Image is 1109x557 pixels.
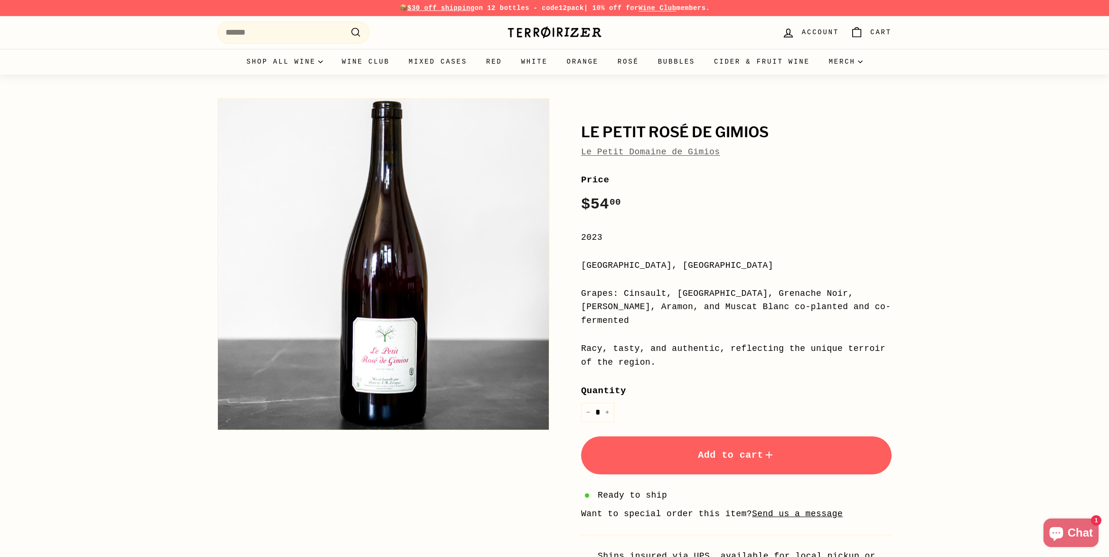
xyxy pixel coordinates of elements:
[752,509,843,519] a: Send us a message
[581,259,892,273] div: [GEOGRAPHIC_DATA], [GEOGRAPHIC_DATA]
[776,19,845,47] a: Account
[639,4,677,12] a: Wine Club
[581,124,892,141] h1: Le Petit Rosé De Gimios
[870,27,892,38] span: Cart
[581,196,621,213] span: $54
[559,4,584,12] strong: 12pack
[477,49,512,75] a: Red
[399,49,477,75] a: Mixed Cases
[581,147,720,157] a: Le Petit Domaine de Gimios
[581,384,892,398] label: Quantity
[217,3,892,13] p: 📦 on 12 bottles - code | 10% off for members.
[581,231,892,245] div: 2023
[581,342,892,369] div: Racy, tasty, and authentic, reflecting the unique terroir of the region.
[237,49,332,75] summary: Shop all wine
[598,489,667,502] span: Ready to ship
[407,4,475,12] span: $30 off shipping
[845,19,897,47] a: Cart
[332,49,399,75] a: Wine Club
[705,49,819,75] a: Cider & Fruit Wine
[581,287,892,328] div: Grapes: Cinsault, [GEOGRAPHIC_DATA], Grenache Noir, [PERSON_NAME], Aramon, and Muscat Blanc co-pl...
[512,49,557,75] a: White
[610,197,621,208] sup: 00
[698,450,775,461] span: Add to cart
[802,27,839,38] span: Account
[198,49,911,75] div: Primary
[581,507,892,521] li: Want to special order this item?
[1041,519,1101,549] inbox-online-store-chat: Shopify online store chat
[557,49,608,75] a: Orange
[581,173,892,187] label: Price
[581,436,892,474] button: Add to cart
[600,403,614,422] button: Increase item quantity by one
[819,49,872,75] summary: Merch
[608,49,648,75] a: Rosé
[581,403,614,422] input: quantity
[581,403,595,422] button: Reduce item quantity by one
[648,49,705,75] a: Bubbles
